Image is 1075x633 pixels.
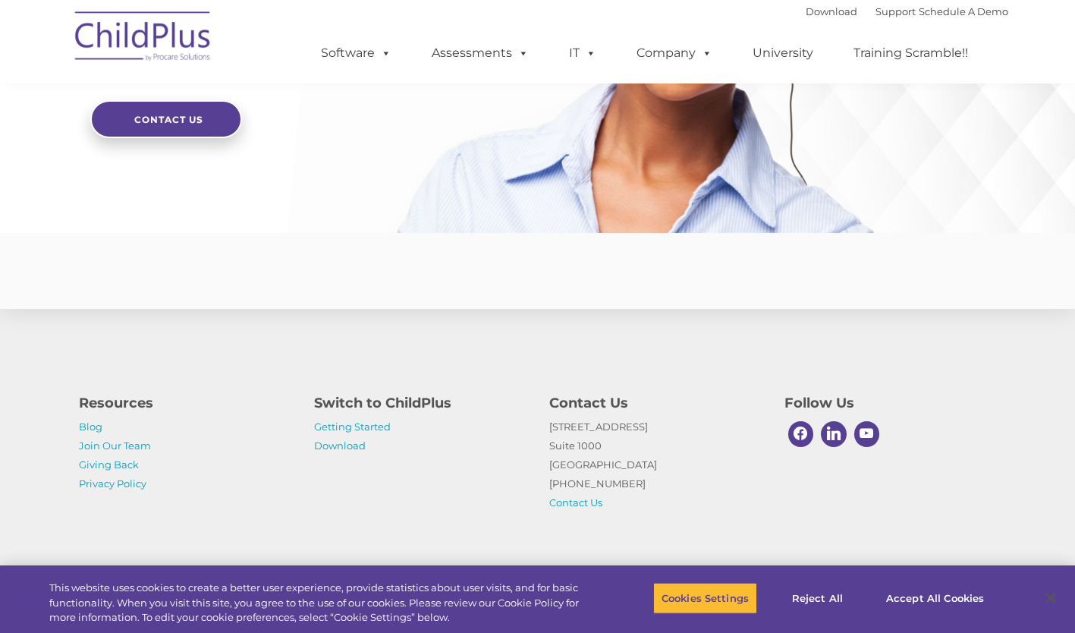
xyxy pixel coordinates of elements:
button: Accept All Cookies [878,582,992,614]
img: ChildPlus by Procare Solutions [68,1,219,77]
a: Linkedin [817,417,850,451]
a: Software [306,38,407,68]
p: [STREET_ADDRESS] Suite 1000 [GEOGRAPHIC_DATA] [PHONE_NUMBER] [549,417,762,512]
a: Contact Us [549,496,602,509]
a: Contact Us [90,100,242,138]
a: Facebook [784,417,818,451]
a: Blog [79,420,102,433]
a: Download [314,439,366,452]
a: Giving Back [79,458,139,471]
a: Schedule A Demo [919,5,1008,17]
h4: Switch to ChildPlus [314,392,526,414]
a: Youtube [850,417,884,451]
h4: Follow Us [784,392,997,414]
h4: Contact Us [549,392,762,414]
a: IT [554,38,611,68]
button: Reject All [770,582,865,614]
button: Close [1034,581,1067,615]
a: Join Our Team [79,439,151,452]
span: Contact Us [134,114,203,125]
a: Company [621,38,728,68]
div: This website uses cookies to create a better user experience, provide statistics about user visit... [49,581,591,625]
a: Assessments [416,38,544,68]
button: Cookies Settings [653,582,757,614]
font: | [806,5,1008,17]
a: Privacy Policy [79,477,146,490]
a: Training Scramble!! [838,38,983,68]
a: Support [875,5,916,17]
a: University [737,38,828,68]
h4: Resources [79,392,291,414]
a: Download [806,5,857,17]
a: Getting Started [314,420,391,433]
